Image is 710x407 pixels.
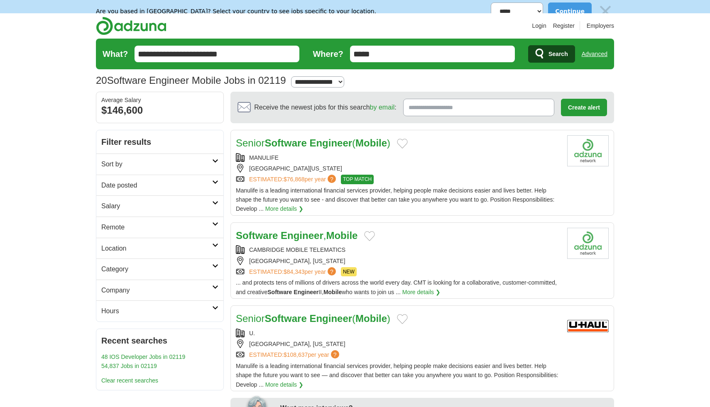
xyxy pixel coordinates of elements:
a: ESTIMATED:$108,637per year? [249,350,341,359]
a: Company [96,280,223,301]
button: Add to favorite jobs [364,231,375,241]
h2: Hours [101,306,212,317]
h2: Category [101,264,212,275]
span: Search [548,46,568,62]
strong: Mobile [355,313,387,324]
span: 20 [96,73,107,88]
div: [GEOGRAPHIC_DATA][US_STATE] [236,164,561,173]
a: Sort by [96,154,223,175]
a: ESTIMATED:$76,868per year? [249,175,338,184]
a: by email [370,104,395,111]
a: More details ❯ [402,288,441,297]
a: Date posted [96,175,223,196]
label: Where? [313,47,343,61]
img: Adzuna logo [96,17,166,35]
h2: Filter results [96,130,223,154]
span: ... and protects tens of millions of drivers across the world every day. CMT is looking for a col... [236,279,557,295]
a: Register [553,21,575,30]
span: ? [331,350,339,358]
span: ? [328,267,336,275]
div: MANULIFE [236,153,561,162]
div: [GEOGRAPHIC_DATA], [US_STATE] [236,339,561,349]
h1: Software Engineer Mobile Jobs in 02119 [96,75,286,86]
span: Manulife is a leading international financial services provider, helping people make decisions ea... [236,363,558,388]
div: CAMBRIDGE MOBILE TELEMATICS [236,245,561,254]
button: Continue [548,2,592,20]
a: SeniorSoftware Engineer(Mobile) [236,313,390,324]
strong: Software [264,313,306,324]
a: Salary [96,195,223,217]
span: Manulife is a leading international financial services provider, helping people make decisions ea... [236,187,554,212]
a: U. [249,330,255,336]
a: Login [532,21,546,30]
strong: Software [264,137,306,149]
h2: Company [101,285,212,296]
strong: Engineer [281,230,323,241]
img: Company logo [567,135,609,166]
a: Hours [96,300,223,322]
a: Remote [96,217,223,238]
h2: Location [101,243,212,254]
h2: Recent searches [101,334,218,347]
button: Add to favorite jobs [397,139,408,149]
strong: Engineer [309,137,352,149]
a: More details ❯ [265,380,304,389]
h2: Date posted [101,180,212,191]
a: Location [96,238,223,259]
strong: Engineer [294,289,318,295]
label: What? [103,47,128,61]
img: Company logo [567,228,609,259]
a: Clear recent searches [101,377,158,384]
span: NEW [341,267,357,276]
div: Average Salary [101,97,218,103]
a: SeniorSoftware Engineer(Mobile) [236,137,390,149]
a: More details ❯ [265,204,304,213]
p: Are you based in [GEOGRAPHIC_DATA]? Select your country to see jobs specific to your location. [96,7,376,16]
strong: Mobile [323,289,342,295]
span: TOP MATCH [341,175,374,184]
a: 48 IOS Developer Jobs in 02119 [101,353,185,360]
strong: Mobile [355,137,387,149]
h2: Sort by [101,159,212,170]
button: Add to favorite jobs [397,314,408,324]
h2: Salary [101,201,212,212]
div: [GEOGRAPHIC_DATA], [US_STATE] [236,256,561,266]
strong: Engineer [309,313,352,324]
a: Category [96,258,223,280]
h2: Remote [101,222,212,233]
a: ESTIMATED:$84,343per year? [249,267,338,276]
span: Receive the newest jobs for this search : [254,102,396,113]
span: $84,343 [284,268,305,275]
span: ? [328,175,336,183]
strong: Software [267,289,292,295]
a: Employers [587,21,614,30]
span: $76,868 [284,176,305,183]
strong: Software [236,230,278,241]
button: Create alert [561,99,607,116]
img: U Haul logo [567,311,609,342]
a: Advanced [582,46,607,62]
a: Software Engineer,Mobile [236,230,357,241]
div: $146,600 [101,103,218,118]
span: $108,637 [284,351,308,358]
img: icon_close_no_bg.svg [597,2,614,20]
a: 54,837 Jobs in 02119 [101,363,157,369]
button: Search [528,45,575,63]
strong: Mobile [326,230,357,241]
